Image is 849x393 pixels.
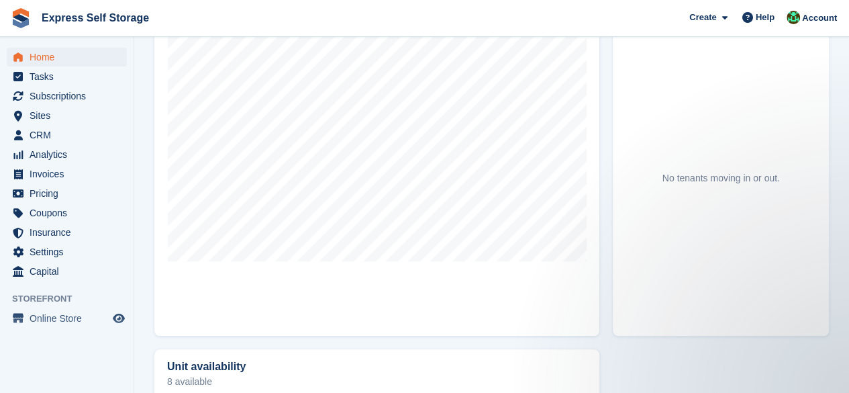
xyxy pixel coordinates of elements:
[36,7,154,29] a: Express Self Storage
[7,87,127,105] a: menu
[7,165,127,183] a: menu
[7,204,127,222] a: menu
[662,171,780,185] div: No tenants moving in or out.
[802,11,837,25] span: Account
[30,184,110,203] span: Pricing
[30,67,110,86] span: Tasks
[30,223,110,242] span: Insurance
[11,8,31,28] img: stora-icon-8386f47178a22dfd0bd8f6a31ec36ba5ce8667c1dd55bd0f319d3a0aa187defe.svg
[7,223,127,242] a: menu
[30,165,110,183] span: Invoices
[111,310,127,326] a: Preview store
[7,262,127,281] a: menu
[167,377,587,386] p: 8 available
[7,67,127,86] a: menu
[12,292,134,306] span: Storefront
[30,48,110,67] span: Home
[167,361,246,373] h2: Unit availability
[30,243,110,261] span: Settings
[689,11,716,24] span: Create
[787,11,800,24] img: Shakiyra Davis
[30,204,110,222] span: Coupons
[7,106,127,125] a: menu
[7,243,127,261] a: menu
[7,48,127,67] a: menu
[7,145,127,164] a: menu
[30,309,110,328] span: Online Store
[30,126,110,144] span: CRM
[30,87,110,105] span: Subscriptions
[30,262,110,281] span: Capital
[7,184,127,203] a: menu
[30,145,110,164] span: Analytics
[756,11,775,24] span: Help
[30,106,110,125] span: Sites
[7,126,127,144] a: menu
[7,309,127,328] a: menu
